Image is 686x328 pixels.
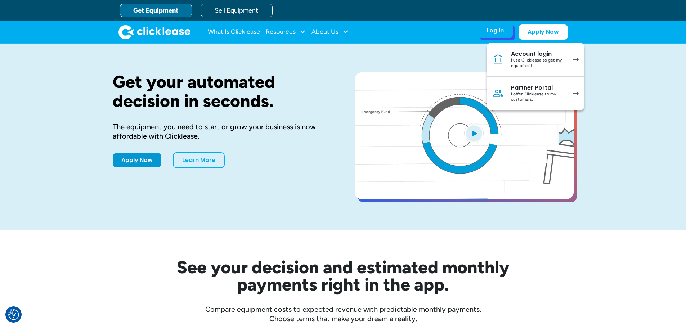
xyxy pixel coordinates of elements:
[266,25,306,39] div: Resources
[113,122,332,141] div: The equipment you need to start or grow your business is now affordable with Clicklease.
[173,152,225,168] a: Learn More
[201,4,273,17] a: Sell Equipment
[113,305,574,323] div: Compare equipment costs to expected revenue with predictable monthly payments. Choose terms that ...
[118,25,190,39] img: Clicklease logo
[487,43,584,110] nav: Log In
[355,72,574,199] a: open lightbox
[8,309,19,320] button: Consent Preferences
[311,25,349,39] div: About Us
[573,91,579,95] img: arrow
[118,25,190,39] a: home
[464,123,484,143] img: Blue play button logo on a light blue circular background
[511,91,565,103] div: I offer Clicklease to my customers.
[487,43,584,77] a: Account loginI use Clicklease to get my equipment
[8,309,19,320] img: Revisit consent button
[492,54,504,65] img: Bank icon
[142,259,545,293] h2: See your decision and estimated monthly payments right in the app.
[519,24,568,40] a: Apply Now
[492,87,504,99] img: Person icon
[511,50,565,58] div: Account login
[487,27,504,34] div: Log In
[120,4,192,17] a: Get Equipment
[113,72,332,111] h1: Get your automated decision in seconds.
[208,25,260,39] a: What Is Clicklease
[511,58,565,69] div: I use Clicklease to get my equipment
[113,153,161,167] a: Apply Now
[511,84,565,91] div: Partner Portal
[487,77,584,110] a: Partner PortalI offer Clicklease to my customers.
[573,58,579,62] img: arrow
